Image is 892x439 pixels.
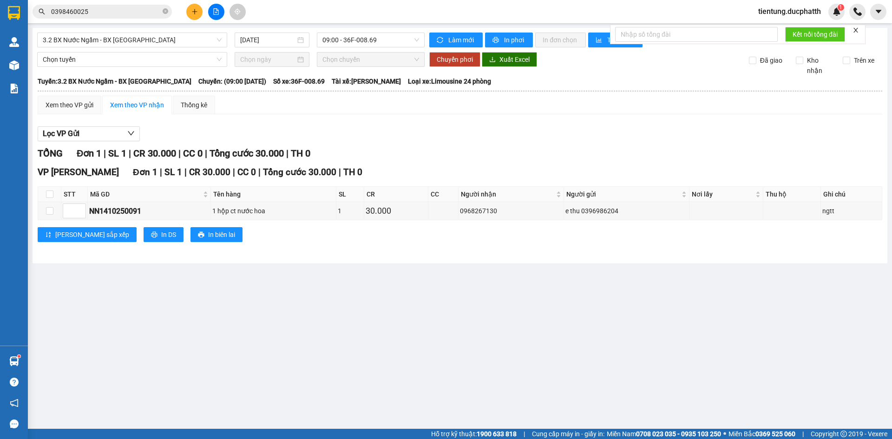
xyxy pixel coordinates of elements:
th: STT [61,187,88,202]
button: Lọc VP Gửi [38,126,140,141]
span: Loại xe: Limousine 24 phòng [408,76,491,86]
span: In DS [161,229,176,240]
span: Số xe: 36F-008.69 [273,76,325,86]
strong: 0369 525 060 [755,430,795,438]
span: Đơn 1 [77,148,101,159]
span: plus [191,8,198,15]
th: SL [336,187,364,202]
span: Kho nhận [803,55,836,76]
button: In đơn chọn [535,33,586,47]
span: 3.2 BX Nước Ngầm - BX Hoằng Hóa [43,33,222,47]
span: Hỗ trợ kỹ thuật: [431,429,517,439]
button: printerIn phơi [485,33,533,47]
th: Thu hộ [763,187,821,202]
th: Ghi chú [821,187,882,202]
span: | [524,429,525,439]
strong: 1900 633 818 [477,430,517,438]
span: Đơn 1 [133,167,157,177]
span: Tổng cước 30.000 [263,167,336,177]
span: | [802,429,804,439]
b: Tuyến: 3.2 BX Nước Ngầm - BX [GEOGRAPHIC_DATA] [38,78,191,85]
span: | [205,148,207,159]
span: down [127,130,135,137]
span: bar-chart [596,37,603,44]
sup: 1 [838,4,844,11]
span: | [258,167,261,177]
span: Tổng cước 30.000 [210,148,284,159]
div: ngtt [822,206,880,216]
th: CR [364,187,428,202]
span: tientung.ducphatth [751,6,828,17]
span: | [286,148,289,159]
img: warehouse-icon [9,37,19,47]
button: printerIn biên lai [190,227,243,242]
td: NN1410250091 [88,202,211,220]
th: CC [428,187,459,202]
span: Chọn tuyến [43,52,222,66]
img: warehouse-icon [9,60,19,70]
span: Chuyến: (09:00 [DATE]) [198,76,266,86]
span: Trên xe [850,55,878,66]
img: icon-new-feature [833,7,841,16]
span: Mã GD [90,189,201,199]
div: Xem theo VP nhận [110,100,164,110]
span: question-circle [10,378,19,387]
span: Đã giao [756,55,786,66]
button: plus [186,4,203,20]
th: Tên hàng [211,187,336,202]
span: In phơi [504,35,525,45]
input: Nhập số tổng đài [615,27,778,42]
span: | [129,148,131,159]
span: close-circle [163,8,168,14]
span: printer [198,231,204,239]
span: VP [PERSON_NAME] [38,167,119,177]
span: | [160,167,162,177]
span: Cung cấp máy in - giấy in: [532,429,604,439]
button: sort-ascending[PERSON_NAME] sắp xếp [38,227,137,242]
span: | [178,148,181,159]
button: file-add [208,4,224,20]
span: TỔNG [38,148,63,159]
span: 09:00 - 36F-008.69 [322,33,419,47]
div: 1 [338,206,362,216]
button: bar-chartThống kê [588,33,643,47]
span: file-add [213,8,219,15]
button: Kết nối tổng đài [785,27,845,42]
span: CR 30.000 [189,167,230,177]
span: Lọc VP Gửi [43,128,79,139]
span: caret-down [874,7,883,16]
span: Làm mới [448,35,475,45]
span: CR 30.000 [133,148,176,159]
span: In biên lai [208,229,235,240]
span: printer [151,231,157,239]
span: | [184,167,187,177]
span: | [104,148,106,159]
span: Miền Bắc [728,429,795,439]
div: 30.000 [366,204,426,217]
span: TH 0 [343,167,362,177]
img: warehouse-icon [9,356,19,366]
span: SL 1 [164,167,182,177]
span: SL 1 [108,148,126,159]
span: Tài xế: [PERSON_NAME] [332,76,401,86]
span: copyright [840,431,847,437]
img: logo-vxr [8,6,20,20]
div: 1 hộp ct nước hoa [212,206,334,216]
span: search [39,8,45,15]
span: Nơi lấy [692,189,753,199]
div: 0968267130 [460,206,562,216]
button: caret-down [870,4,886,20]
span: Người nhận [461,189,554,199]
button: Chuyển phơi [429,52,480,67]
span: aim [234,8,241,15]
span: close-circle [163,7,168,16]
input: Tìm tên, số ĐT hoặc mã đơn [51,7,161,17]
input: 14/10/2025 [240,35,295,45]
sup: 1 [18,355,20,358]
span: notification [10,399,19,407]
span: download [489,56,496,64]
span: 1 [839,4,842,11]
span: close [853,27,859,33]
button: printerIn DS [144,227,184,242]
input: Chọn ngày [240,54,295,65]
